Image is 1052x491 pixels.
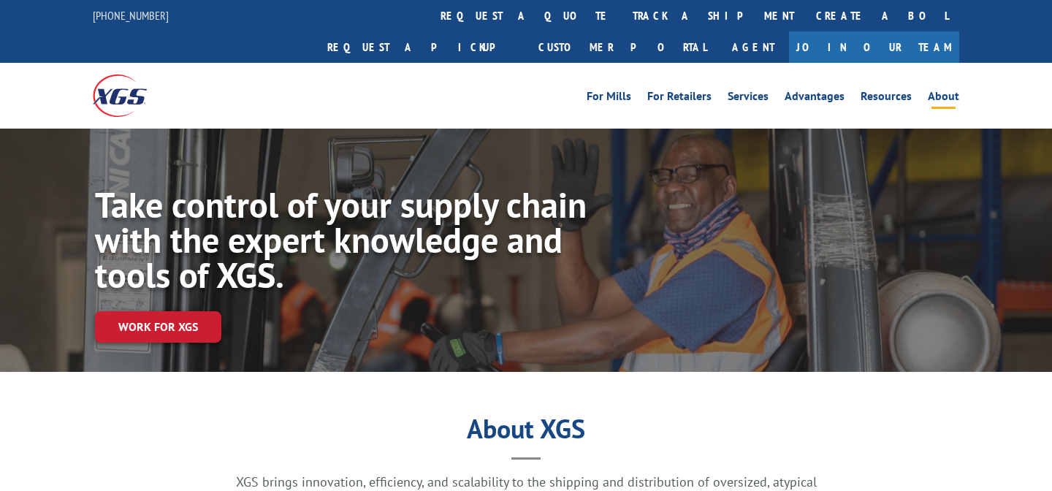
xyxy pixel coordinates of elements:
[316,31,527,63] a: Request a pickup
[789,31,959,63] a: Join Our Team
[527,31,717,63] a: Customer Portal
[95,311,221,343] a: Work for XGS
[785,91,845,107] a: Advantages
[928,91,959,107] a: About
[105,419,947,446] h1: About XGS
[647,91,712,107] a: For Retailers
[95,187,590,300] h1: Take control of your supply chain with the expert knowledge and tools of XGS.
[93,8,169,23] a: [PHONE_NUMBER]
[587,91,631,107] a: For Mills
[861,91,912,107] a: Resources
[728,91,769,107] a: Services
[717,31,789,63] a: Agent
